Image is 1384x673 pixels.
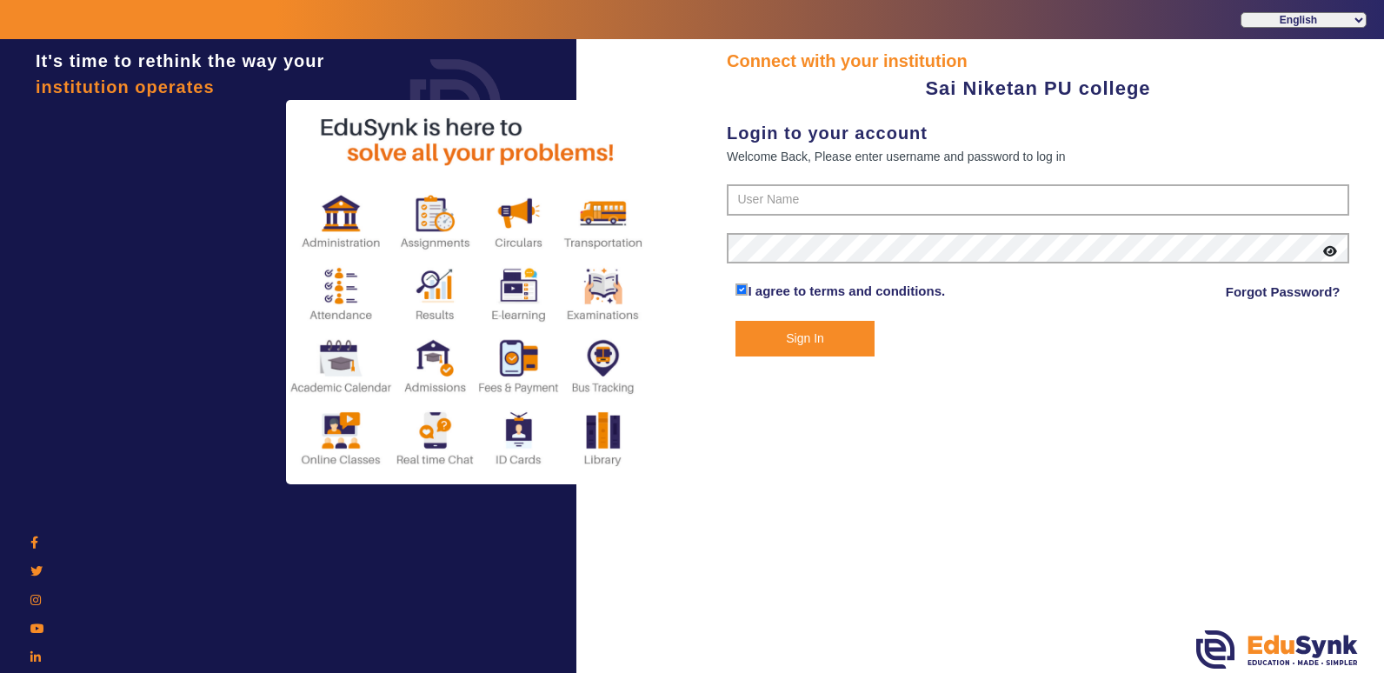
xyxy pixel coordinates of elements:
[390,39,521,170] img: login.png
[727,48,1349,74] div: Connect with your institution
[286,100,651,484] img: login2.png
[1196,630,1358,669] img: edusynk.png
[748,283,945,298] a: I agree to terms and conditions.
[36,51,324,70] span: It's time to rethink the way your
[727,184,1349,216] input: User Name
[727,146,1349,167] div: Welcome Back, Please enter username and password to log in
[36,77,215,97] span: institution operates
[735,321,874,356] button: Sign In
[727,120,1349,146] div: Login to your account
[1226,282,1341,303] a: Forgot Password?
[727,74,1349,103] div: Sai Niketan PU college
